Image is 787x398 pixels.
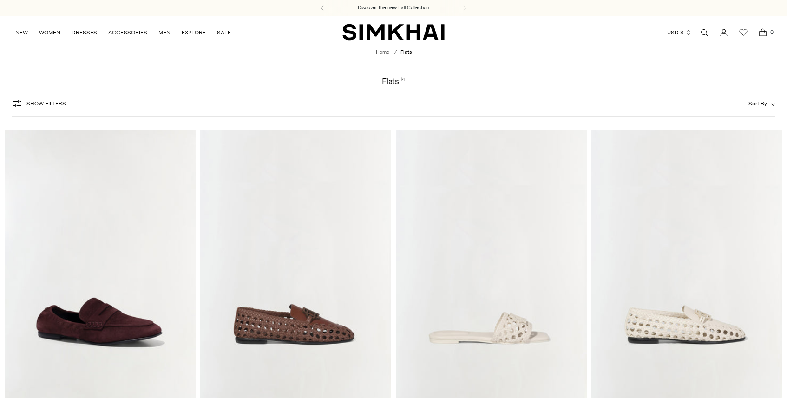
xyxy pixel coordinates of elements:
[394,49,397,57] div: /
[715,23,733,42] a: Go to the account page
[667,22,692,43] button: USD $
[400,49,412,55] span: Flats
[376,49,389,55] a: Home
[748,98,775,109] button: Sort By
[695,23,714,42] a: Open search modal
[748,100,767,107] span: Sort By
[358,4,429,12] a: Discover the new Fall Collection
[376,49,412,57] nav: breadcrumbs
[158,22,171,43] a: MEN
[767,28,776,36] span: 0
[182,22,206,43] a: EXPLORE
[72,22,97,43] a: DRESSES
[217,22,231,43] a: SALE
[26,100,66,107] span: Show Filters
[108,22,147,43] a: ACCESSORIES
[382,77,405,85] h1: Flats
[12,96,66,111] button: Show Filters
[734,23,753,42] a: Wishlist
[15,22,28,43] a: NEW
[342,23,445,41] a: SIMKHAI
[400,77,405,85] div: 14
[754,23,772,42] a: Open cart modal
[39,22,60,43] a: WOMEN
